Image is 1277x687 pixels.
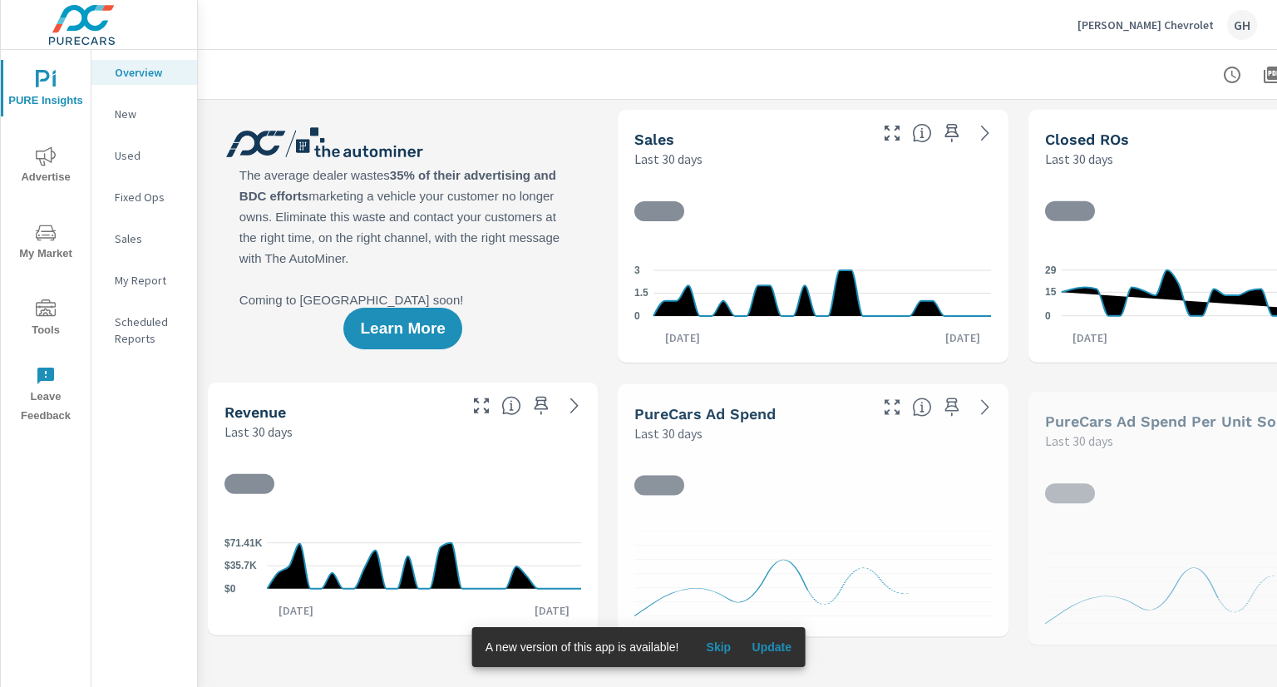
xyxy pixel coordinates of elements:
p: Used [115,147,184,164]
text: $35.7K [224,560,257,571]
p: My Report [115,272,184,289]
span: Save this to your personalized report [939,394,965,421]
text: 3 [634,264,640,276]
button: Make Fullscreen [468,393,495,419]
p: Fixed Ops [115,189,184,205]
text: 29 [1045,264,1057,276]
div: Used [91,143,197,168]
p: [PERSON_NAME] Chevrolet [1077,17,1214,32]
text: 1.5 [634,288,648,299]
div: Scheduled Reports [91,309,197,351]
span: Advertise [6,146,86,187]
text: $71.41K [224,537,263,549]
span: A new version of this app is available! [486,640,679,654]
a: See more details in report [972,394,998,421]
p: [DATE] [523,602,581,619]
p: [DATE] [267,602,325,619]
button: Update [745,634,798,660]
span: Tools [6,299,86,340]
button: Make Fullscreen [879,120,905,146]
div: nav menu [1,50,91,432]
span: Total cost of media for all PureCars channels for the selected dealership group over the selected... [912,398,932,418]
a: See more details in report [561,393,588,419]
p: [DATE] [934,329,992,346]
p: Last 30 days [634,423,703,443]
p: Last 30 days [1045,431,1113,451]
p: Sales [115,230,184,247]
h5: Closed ROs [1045,131,1129,148]
div: GH [1227,10,1257,40]
p: Overview [115,64,184,81]
div: Fixed Ops [91,185,197,210]
button: Make Fullscreen [879,394,905,421]
div: Overview [91,60,197,85]
span: Number of vehicles sold by the dealership over the selected date range. [Source: This data is sou... [912,123,932,143]
span: Save this to your personalized report [528,393,555,419]
p: Scheduled Reports [115,314,184,347]
button: Learn More [343,308,461,349]
p: Last 30 days [634,149,703,169]
div: My Report [91,268,197,293]
span: Total sales revenue over the selected date range. [Source: This data is sourced from the dealer’s... [501,396,521,416]
span: Skip [698,640,738,655]
div: Sales [91,226,197,251]
span: Learn More [360,321,445,336]
a: See more details in report [972,120,998,146]
span: Save this to your personalized report [939,120,965,146]
span: Update [752,640,791,655]
text: 15 [1045,286,1057,298]
p: Last 30 days [224,422,293,442]
button: Skip [692,634,745,660]
span: Leave Feedback [6,366,86,426]
p: New [115,106,184,122]
span: My Market [6,223,86,264]
p: [DATE] [1061,329,1119,346]
p: [DATE] [653,329,712,346]
text: $0 [224,583,236,595]
h5: Sales [634,131,674,148]
h5: PureCars Ad Spend [634,405,776,423]
p: Last 30 days [1045,149,1113,169]
h5: Revenue [224,403,286,421]
span: PURE Insights [6,70,86,111]
text: 0 [1045,310,1051,322]
div: New [91,101,197,126]
text: 0 [634,310,640,322]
